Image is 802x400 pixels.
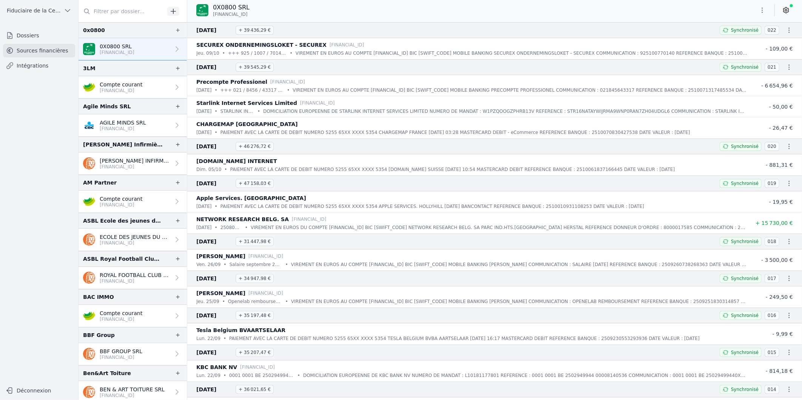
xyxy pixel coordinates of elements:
[196,142,233,151] span: [DATE]
[221,203,644,210] p: PAIEMENT AVEC LA CARTE DE DEBIT NUMERO 5255 65XX XXXX 5354 APPLE SERVICES. HOLLYHILL [DATE] BANCO...
[100,126,146,132] p: [FINANCIAL_ID]
[196,252,245,261] p: [PERSON_NAME]
[291,261,748,268] p: VIREMENT EN EUROS AU COMPTE [FINANCIAL_ID] BIC [SWIFT_CODE] MOBILE BANKING [PERSON_NAME] COMMUNIC...
[224,166,227,173] div: •
[100,240,170,246] p: [FINANCIAL_ID]
[79,114,187,137] a: AGILE MINDS SRL [FINANCIAL_ID]
[222,298,225,305] div: •
[83,254,163,263] div: ASBL Royal Football Club [PERSON_NAME]
[79,152,187,175] a: [PERSON_NAME] INFIRMIERE SCOMM [FINANCIAL_ID]
[100,348,142,355] p: BBF GROUP SRL
[765,237,779,246] span: 018
[300,99,335,107] p: [FINANCIAL_ID]
[765,179,779,188] span: 019
[196,215,289,224] p: NETWORK RESEARCH BELG. SA
[83,348,95,360] img: ing.png
[83,140,163,149] div: [PERSON_NAME] Infirmière
[245,224,248,231] div: •
[215,224,217,231] div: •
[765,311,779,320] span: 016
[196,326,285,335] p: Tesla Belgium BVAARTSELAAR
[296,49,748,57] p: VIREMENT EN EUROS AU COMPTE [FINANCIAL_ID] BIC [SWIFT_CODE] MOBILE BANKING SECUREX ONDERNEMINGSLO...
[3,5,75,17] button: Fiduciaire de la Cense & Associés
[287,86,290,94] div: •
[236,348,274,357] span: + 35 207,47 €
[79,5,165,18] input: Filtrer par dossier...
[83,386,95,398] img: ing.png
[248,289,283,297] p: [FINANCIAL_ID]
[213,11,248,17] span: [FINANCIAL_ID]
[303,372,748,379] p: DOMICILIATION EUROPEENNE DE KBC BANK NV NUMERO DE MANDAT : L10181177801 REFERENCE : 0001 0001 BE ...
[290,49,293,57] div: •
[83,369,131,378] div: Ben&Art Toiture
[79,38,187,60] a: 0X0800 SRL [FINANCIAL_ID]
[236,274,274,283] span: + 34 947,98 €
[196,157,277,166] p: [DOMAIN_NAME] INTERNET
[765,142,779,151] span: 020
[100,233,170,241] p: ECOLE DES JEUNES DU ROYAL FOOTBALL CLUB WALLONIA HANNUT ASBL
[196,86,212,94] p: [DATE]
[196,4,208,16] img: BNP_BE_BUSINESS_GEBABEBB.png
[3,44,75,57] a: Sources financières
[83,195,95,208] img: crelan.png
[196,63,233,72] span: [DATE]
[766,294,793,300] span: - 249,50 €
[79,229,187,251] a: ECOLE DES JEUNES DU ROYAL FOOTBALL CLUB WALLONIA HANNUT ASBL [FINANCIAL_ID]
[215,203,217,210] div: •
[196,335,221,342] p: lun. 22/09
[83,102,131,111] div: Agile Minds SRL
[236,26,274,35] span: + 39 436,29 €
[213,3,250,12] p: 0X0800 SRL
[196,372,221,379] p: lun. 22/09
[100,157,170,165] p: [PERSON_NAME] INFIRMIERE SCOMM
[100,392,165,398] p: [FINANCIAL_ID]
[248,252,283,260] p: [FINANCIAL_ID]
[285,261,288,268] div: •
[79,343,187,365] a: BBF GROUP SRL [FINANCIAL_ID]
[270,78,305,86] p: [FINANCIAL_ID]
[731,143,759,149] span: Synchronisé
[83,119,95,131] img: CBC_CREGBEBB.png
[196,298,219,305] p: jeu. 25/09
[100,119,146,126] p: AGILE MINDS SRL
[765,26,779,35] span: 022
[83,178,117,187] div: AM Partner
[229,335,700,342] p: PAIEMENT AVEC LA CARTE DE DEBIT NUMERO 5255 65XX XXXX 5354 TESLA BELGIUM BVBA AARTSELAAR [DATE] 1...
[100,43,134,50] p: 0X0800 SRL
[196,363,237,372] p: KBC BANK NV
[285,298,288,305] div: •
[291,298,748,305] p: VIREMENT EN EUROS AU COMPTE [FINANCIAL_ID] BIC [SWIFT_CODE] MOBILE BANKING [PERSON_NAME] COMMUNIC...
[766,368,793,374] span: - 814,18 €
[230,261,282,268] p: Salaire septembre 2025
[258,108,260,115] div: •
[100,278,170,284] p: [FINANCIAL_ID]
[731,180,759,186] span: Synchronisé
[236,237,274,246] span: + 31 447,98 €
[236,142,274,151] span: + 46 276,72 €
[196,166,221,173] p: dim. 05/10
[765,63,779,72] span: 021
[236,179,274,188] span: + 47 158,03 €
[100,49,134,55] p: [FINANCIAL_ID]
[228,298,282,305] p: Openelab remboursement
[215,108,217,115] div: •
[769,199,793,205] span: - 19,95 €
[215,129,217,136] div: •
[765,385,779,394] span: 014
[224,261,226,268] div: •
[83,272,95,284] img: ing.png
[731,64,759,70] span: Synchronisé
[196,129,212,136] p: [DATE]
[83,292,114,302] div: BAC IMMO
[100,386,165,393] p: BEN & ART TOITURE SRL
[7,7,61,14] span: Fiduciaire de la Cense & Associés
[240,363,275,371] p: [FINANCIAL_ID]
[298,372,300,379] div: •
[196,98,297,108] p: Starlink Internet Services Limited
[3,29,75,42] a: Dossiers
[731,238,759,245] span: Synchronisé
[221,108,254,115] p: STARLINK INTERNET
[83,43,95,55] img: BNP_BE_BUSINESS_GEBABEBB.png
[769,125,793,131] span: - 26,47 €
[83,310,95,322] img: crelan.png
